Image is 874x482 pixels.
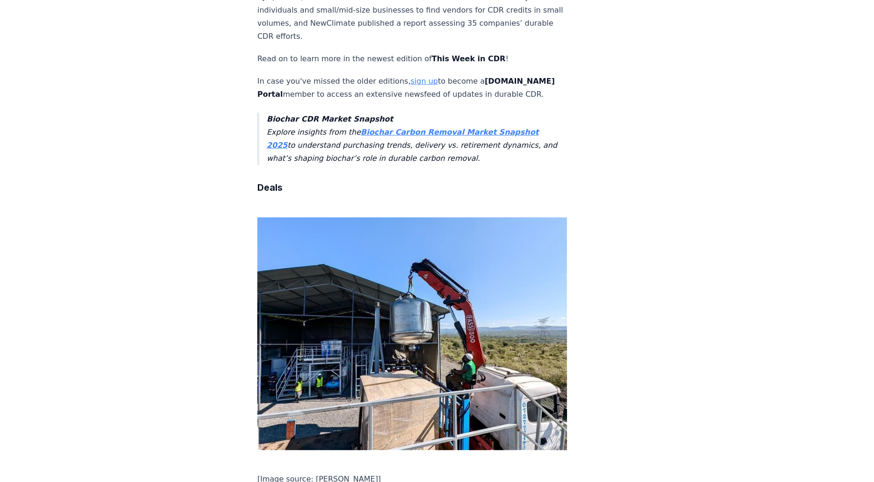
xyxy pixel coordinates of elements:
[257,77,555,99] strong: [DOMAIN_NAME] Portal
[257,217,567,450] img: blog post image
[257,182,283,193] strong: Deals
[267,115,557,163] em: Explore insights from the to understand purchasing trends, delivery vs. retirement dynamics, and ...
[257,52,567,65] p: Read on to learn more in the newest edition of !
[411,77,438,86] a: sign up
[267,115,393,123] strong: Biochar CDR Market Snapshot
[257,75,567,101] p: In case you've missed the older editions, to become a member to access an extensive newsfeed of u...
[267,128,539,150] a: Biochar Carbon Removal Market Snapshot 2025
[432,54,506,63] strong: This Week in CDR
